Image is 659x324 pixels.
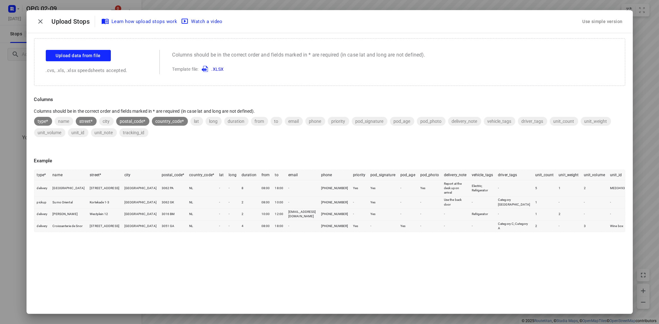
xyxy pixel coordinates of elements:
[239,180,259,196] td: 8
[418,180,441,196] td: Yes
[122,196,159,208] td: [GEOGRAPHIC_DATA]
[199,67,224,72] a: .XLSX
[350,180,368,196] td: Yes
[319,208,351,220] td: [PHONE_NUMBER]
[159,180,187,196] td: 3062 PA
[368,196,398,208] td: Yes
[581,220,608,232] td: 3
[159,196,187,208] td: 3062 GK
[272,208,286,220] td: 12:00
[217,208,226,220] td: -
[556,196,581,208] td: -
[99,119,114,124] span: city
[398,196,418,208] td: -
[119,130,148,135] span: tracking_id
[608,170,627,180] th: unit_id
[418,220,441,232] td: -
[441,208,469,220] td: -
[226,196,239,208] td: -
[55,119,73,124] span: name
[495,170,533,180] th: driver_tags
[441,180,469,196] td: Report at the desk upon arrival
[418,196,441,208] td: -
[172,51,425,59] p: Columns should be in the correct order and fields marked in * are required (in case lat and long ...
[581,196,608,208] td: -
[50,208,87,220] td: [PERSON_NAME]
[239,196,259,208] td: 2
[398,208,418,220] td: -
[469,180,496,196] td: Electric; Refrigerator
[259,220,273,232] td: 08:00
[251,119,268,124] span: from
[259,180,273,196] td: 08:00
[122,220,159,232] td: [GEOGRAPHIC_DATA]
[50,220,87,232] td: Croissanterie de Snor
[495,208,533,220] td: -
[418,170,441,180] th: pod_photo
[441,196,469,208] td: Use the back door
[34,180,50,196] td: delivery
[103,17,177,26] span: Learn how upload stops work
[116,119,149,124] span: postal_code*
[495,180,533,196] td: -
[122,170,159,180] th: city
[350,208,368,220] td: -
[319,180,351,196] td: [PHONE_NUMBER]
[68,130,88,135] span: unit_id
[495,220,533,232] td: Category C; Category A
[56,52,101,60] span: Upload data from file
[352,119,387,124] span: pod_signature
[286,220,319,232] td: -
[556,208,581,220] td: 2
[350,170,368,180] th: priority
[224,119,249,124] span: duration
[319,220,351,232] td: [PHONE_NUMBER]
[550,119,578,124] span: unit_count
[368,170,398,180] th: pod_signature
[286,208,319,220] td: [EMAIL_ADDRESS][DOMAIN_NAME]
[259,208,273,220] td: 10:00
[34,208,50,220] td: delivery
[46,67,147,74] p: .cvs, .xls, .xlsx speedsheets accepted.
[187,170,217,180] th: country_code*
[533,220,556,232] td: 2
[608,220,627,232] td: Wine box
[328,119,349,124] span: priority
[441,170,469,180] th: delivery_note
[217,170,226,180] th: lat
[239,170,259,180] th: duration
[259,170,273,180] th: from
[152,119,188,124] span: country_code*
[226,170,239,180] th: long
[441,220,469,232] td: -
[286,196,319,208] td: -
[172,65,425,73] p: Template file:
[159,208,187,220] td: 3016 BM
[608,180,627,196] td: MED3493
[34,130,65,135] span: unit_volume
[533,196,556,208] td: 1
[368,208,398,220] td: Yes
[52,17,95,26] p: Upload Stops
[217,196,226,208] td: -
[182,17,223,26] span: Watch a video
[608,208,627,220] td: -
[581,170,608,180] th: unit_volume
[239,208,259,220] td: 2
[159,170,187,180] th: postal_code*
[305,119,325,124] span: phone
[190,119,203,124] span: lat
[286,170,319,180] th: email
[159,220,187,232] td: 3051 GA
[319,196,351,208] td: [PHONE_NUMBER]
[239,220,259,232] td: 4
[187,220,217,232] td: NL
[285,119,303,124] span: email
[187,208,217,220] td: NL
[34,170,50,180] th: type*
[272,180,286,196] td: 18:00
[390,119,414,124] span: pod_age
[368,180,398,196] td: Yes
[187,180,217,196] td: NL
[180,16,225,27] button: Watch a video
